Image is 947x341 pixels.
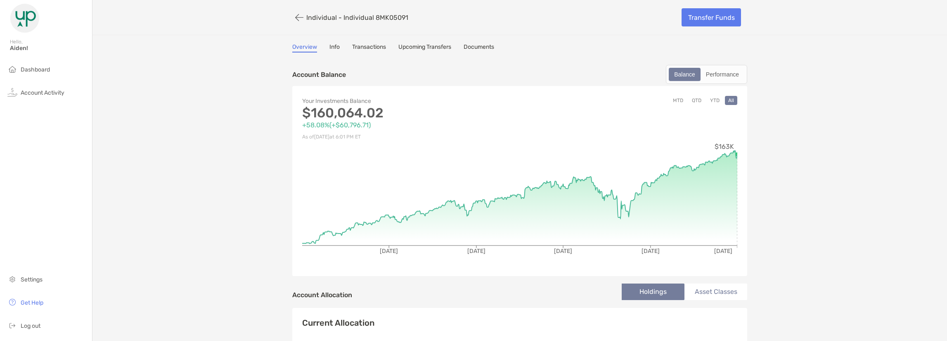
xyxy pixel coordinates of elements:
[464,43,494,52] a: Documents
[302,96,520,106] p: Your Investments Balance
[467,248,485,255] tspan: [DATE]
[21,322,40,329] span: Log out
[714,248,732,255] tspan: [DATE]
[7,320,17,330] img: logout icon
[7,274,17,284] img: settings icon
[21,66,50,73] span: Dashboard
[302,120,520,130] p: +58.08% ( +$60,796.71 )
[707,96,723,105] button: YTD
[682,8,741,26] a: Transfer Funds
[670,69,700,80] div: Balance
[21,276,43,283] span: Settings
[302,108,520,118] p: $160,064.02
[292,43,317,52] a: Overview
[715,143,734,150] tspan: $163K
[684,284,747,300] li: Asset Classes
[292,69,346,80] p: Account Balance
[554,248,572,255] tspan: [DATE]
[666,65,747,84] div: segmented control
[302,132,520,142] p: As of [DATE] at 6:01 PM ET
[689,96,705,105] button: QTD
[7,87,17,97] img: activity icon
[21,89,64,96] span: Account Activity
[7,64,17,74] img: household icon
[670,96,687,105] button: MTD
[21,299,43,306] span: Get Help
[10,45,87,52] span: Aiden!
[306,14,408,21] p: Individual - Individual 8MK05091
[292,291,352,299] h4: Account Allocation
[642,248,660,255] tspan: [DATE]
[725,96,737,105] button: All
[329,43,340,52] a: Info
[701,69,743,80] div: Performance
[622,284,684,300] li: Holdings
[398,43,451,52] a: Upcoming Transfers
[7,297,17,307] img: get-help icon
[352,43,386,52] a: Transactions
[10,3,40,33] img: Zoe Logo
[302,318,374,328] h4: Current Allocation
[380,248,398,255] tspan: [DATE]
